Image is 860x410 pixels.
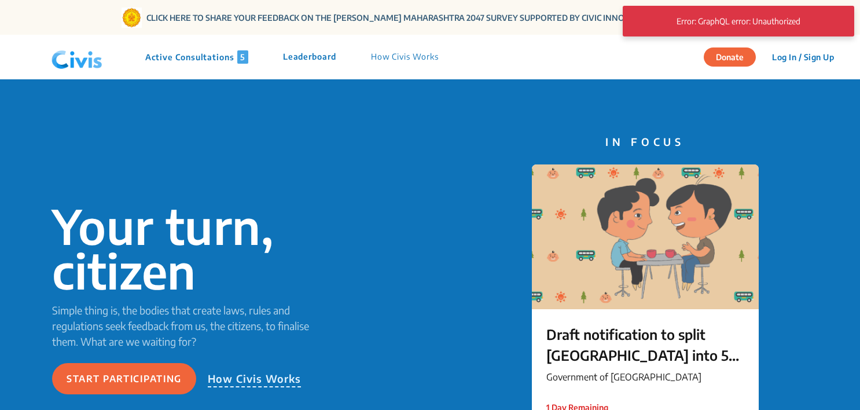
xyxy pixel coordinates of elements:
p: Active Consultations [145,50,248,64]
p: How Civis Works [371,50,439,64]
p: Simple thing is, the bodies that create laws, rules and regulations seek feedback from us, the ci... [52,302,317,349]
p: IN FOCUS [532,134,759,149]
p: Government of [GEOGRAPHIC_DATA] [546,370,744,384]
button: Start participating [52,363,196,394]
p: Leaderboard [283,50,336,64]
a: Donate [704,50,765,62]
p: Error: GraphQL error: Unauthorized [637,10,840,32]
p: Your turn, citizen [52,204,317,293]
button: Donate [704,47,756,67]
p: Draft notification to split [GEOGRAPHIC_DATA] into 5 city corporations/[GEOGRAPHIC_DATA] ನಗರವನ್ನು... [546,324,744,365]
p: How Civis Works [208,371,302,387]
img: Gom Logo [122,8,142,28]
img: navlogo.png [47,40,107,75]
span: 5 [237,50,248,64]
a: CLICK HERE TO SHARE YOUR FEEDBACK ON THE [PERSON_NAME] MAHARASHTRA 2047 SURVEY SUPPORTED BY CIVIC... [146,12,738,24]
button: Log In / Sign Up [765,48,841,66]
